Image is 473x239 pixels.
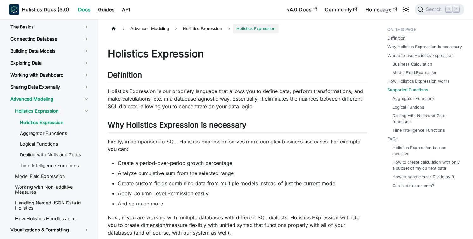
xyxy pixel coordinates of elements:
[392,159,460,171] a: How to create calculation with only a subset of my current data
[387,35,406,41] a: Definition
[108,47,367,60] h1: Holistics Expression
[5,225,79,235] a: Visualizations & Formatting
[108,138,367,153] p: Firstly, in comparison to SQL, Holistics Expression serves more complex business use cases. For e...
[79,225,94,235] button: Toggle the collapsible sidebar category 'Visualizations & Formatting'
[387,136,398,142] a: FAQs
[108,70,367,82] h2: Definition
[387,53,454,59] a: Where to use Holistics Expression
[22,6,69,13] b: Holistics Docs (3.0)
[446,6,452,12] kbd: ⌘
[10,198,94,213] a: Handling Nested JSON Data in Holistics
[392,174,454,180] a: How to handle error Divide by 0
[392,61,432,67] a: Business Calculation
[118,4,134,15] a: API
[5,58,94,68] a: Exploring Data
[108,24,120,33] a: Home page
[108,24,367,33] nav: Breadcrumbs
[5,94,94,104] a: Advanced Modeling
[180,24,225,33] span: Holistics Expression
[321,4,361,15] a: Community
[5,34,94,44] a: Connecting Database
[15,118,94,127] a: Holistics Expression
[401,4,411,15] button: Switch between dark and light mode (currently light mode)
[118,169,367,177] li: Analyze cumulative sum from the selected range
[15,129,94,138] a: Aggregator Functions
[361,4,401,15] a: Homepage
[9,4,19,15] img: Holistics
[118,159,367,167] li: Create a period-over-period growth percentage
[424,7,446,12] span: Search
[387,78,450,84] a: How Holistics Expression works
[392,145,460,157] a: Holistics Expression is case sensitive
[392,96,435,102] a: Aggregator Functions
[233,24,279,33] span: Holistics Expression
[15,150,94,160] a: Dealing with Nulls and Zeros
[392,113,460,125] a: Dealing with Nulls and Zeros functions
[108,120,367,132] h2: Why Holistics Expression is necessary
[392,127,445,133] a: Time Intelligence Functions
[10,182,94,197] a: Working with Non-additive Measures
[118,190,367,197] li: Apply Column Level Permission easily
[5,22,94,32] a: The Basics
[5,46,94,56] a: Building Data Models
[5,70,94,80] a: Working with Dashboard
[283,4,321,15] a: v4.0 Docs
[10,106,94,116] a: Holistics Expression
[387,44,462,50] a: Why Holistics Expression is necessary
[10,172,94,181] a: Model Field Expression
[392,70,438,76] a: Model Field Expression
[10,214,94,223] a: How Holistics Handles Joins
[5,82,94,92] a: Sharing Data Externally
[118,179,367,187] li: Create custom fields combining data from multiple models instead of just the current model
[74,4,94,15] a: Docs
[415,4,464,15] button: Search
[108,214,367,236] p: Next, if you are working with multiple databases with different SQL dialects, Holistics Expressio...
[15,139,94,149] a: Logical Functions
[387,87,428,93] a: Supported Functions
[15,161,94,170] a: Time Intelligence Functions
[108,87,367,110] p: Holistics Expression is our propriety language that allows you to define data, perform transforma...
[9,4,69,15] a: HolisticsHolistics Docs (3.0)
[127,24,172,33] span: Advanced Modeling
[118,200,367,207] li: And so much more
[453,6,459,12] kbd: K
[392,104,424,110] a: Logical Funtions
[3,19,98,239] nav: Docs sidebar
[392,183,434,189] a: Can I add comments?
[94,4,118,15] a: Guides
